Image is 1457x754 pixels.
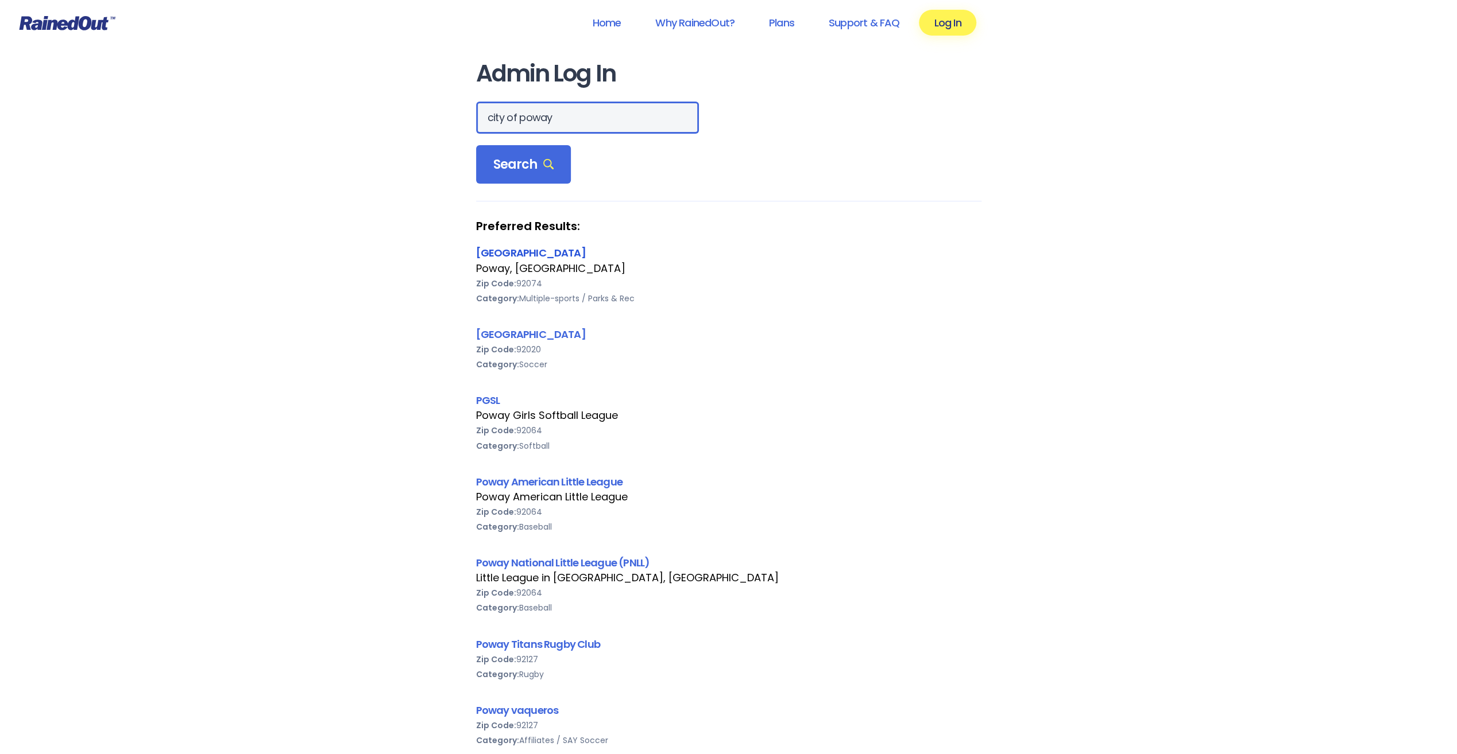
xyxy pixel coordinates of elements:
div: Poway American Little League [476,489,981,504]
a: Poway American Little League [476,475,623,489]
b: Zip Code: [476,587,516,598]
a: Poway National Little League (PNLL) [476,555,650,570]
div: Poway vaqueros [476,702,981,718]
div: 92127 [476,718,981,733]
b: Category: [476,359,519,370]
div: Poway Titans Rugby Club [476,636,981,652]
strong: Preferred Results: [476,219,981,234]
a: Home [577,10,636,36]
h1: Admin Log In [476,61,981,87]
a: Log In [919,10,976,36]
div: Affiliates / SAY Soccer [476,733,981,748]
div: 92064 [476,423,981,438]
b: Zip Code: [476,425,516,436]
div: Baseball [476,519,981,534]
div: 92020 [476,342,981,357]
div: [GEOGRAPHIC_DATA] [476,327,981,342]
div: Rugby [476,667,981,682]
div: Softball [476,438,981,453]
b: Zip Code: [476,720,516,731]
b: Category: [476,734,519,746]
b: Category: [476,602,519,613]
b: Zip Code: [476,278,516,289]
div: Baseball [476,600,981,615]
div: Poway, [GEOGRAPHIC_DATA] [476,261,981,276]
div: Poway National Little League (PNLL) [476,555,981,570]
b: Category: [476,521,519,533]
div: Multiple-sports / Parks & Rec [476,291,981,306]
a: Poway vaqueros [476,703,559,717]
div: 92074 [476,276,981,291]
b: Zip Code: [476,344,516,355]
b: Zip Code: [476,506,516,518]
div: 92127 [476,652,981,667]
b: Category: [476,293,519,304]
a: Why RainedOut? [640,10,749,36]
div: Little League in [GEOGRAPHIC_DATA], [GEOGRAPHIC_DATA] [476,570,981,585]
b: Category: [476,669,519,680]
div: Soccer [476,357,981,372]
b: Category: [476,440,519,452]
input: Search Orgs… [476,102,699,134]
div: Poway Girls Softball League [476,408,981,423]
div: 92064 [476,504,981,519]
div: Poway American Little League [476,474,981,489]
div: PGSL [476,392,981,408]
a: PGSL [476,393,500,407]
div: [GEOGRAPHIC_DATA] [476,245,981,261]
a: Support & FAQ [814,10,914,36]
div: Search [476,145,571,184]
div: 92064 [476,585,981,600]
a: [GEOGRAPHIC_DATA] [476,327,586,341]
span: Search [493,157,554,173]
a: Poway Titans Rugby Club [476,637,600,651]
a: [GEOGRAPHIC_DATA] [476,246,586,260]
b: Zip Code: [476,654,516,665]
a: Plans [754,10,809,36]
